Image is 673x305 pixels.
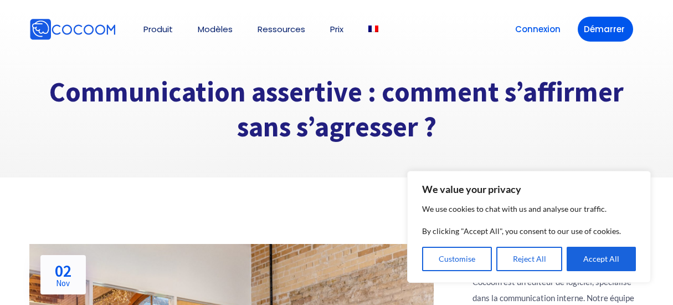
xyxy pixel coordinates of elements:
span: Nov [55,279,71,287]
a: 02Nov [40,255,86,294]
img: Français [368,26,378,32]
a: Prix [330,25,343,33]
p: We value your privacy [422,182,636,196]
a: Connexion [509,17,567,42]
button: Reject All [496,247,563,271]
button: Accept All [567,247,636,271]
h1: Communication assertive : comment s’affirmer sans s’agresser ? [29,75,644,144]
p: We use cookies to chat with us and analyse our traffic. [422,202,636,216]
a: Produit [143,25,173,33]
p: By clicking "Accept All", you consent to our use of cookies. [422,225,636,238]
h2: 02 [55,262,71,287]
a: Ressources [258,25,305,33]
img: Cocoom [29,18,116,40]
a: Démarrer [578,17,633,42]
a: Modèles [198,25,233,33]
button: Customise [422,247,492,271]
